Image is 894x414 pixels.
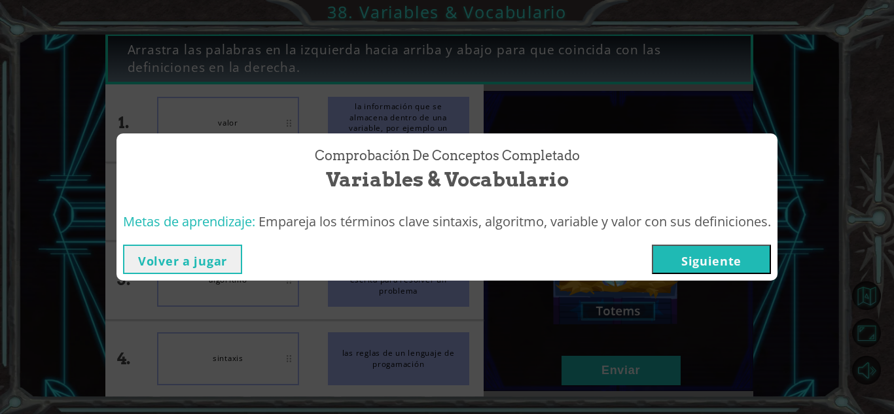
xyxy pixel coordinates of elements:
span: Empareja los términos clave sintaxis, algoritmo, variable y valor con sus definiciones. [259,213,771,230]
span: Variables & Vocabulario [326,165,569,194]
button: Siguiente [652,245,771,274]
button: Volver a jugar [123,245,242,274]
span: Comprobación de conceptos Completado [315,147,580,165]
span: Metas de aprendizaje: [123,213,255,230]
